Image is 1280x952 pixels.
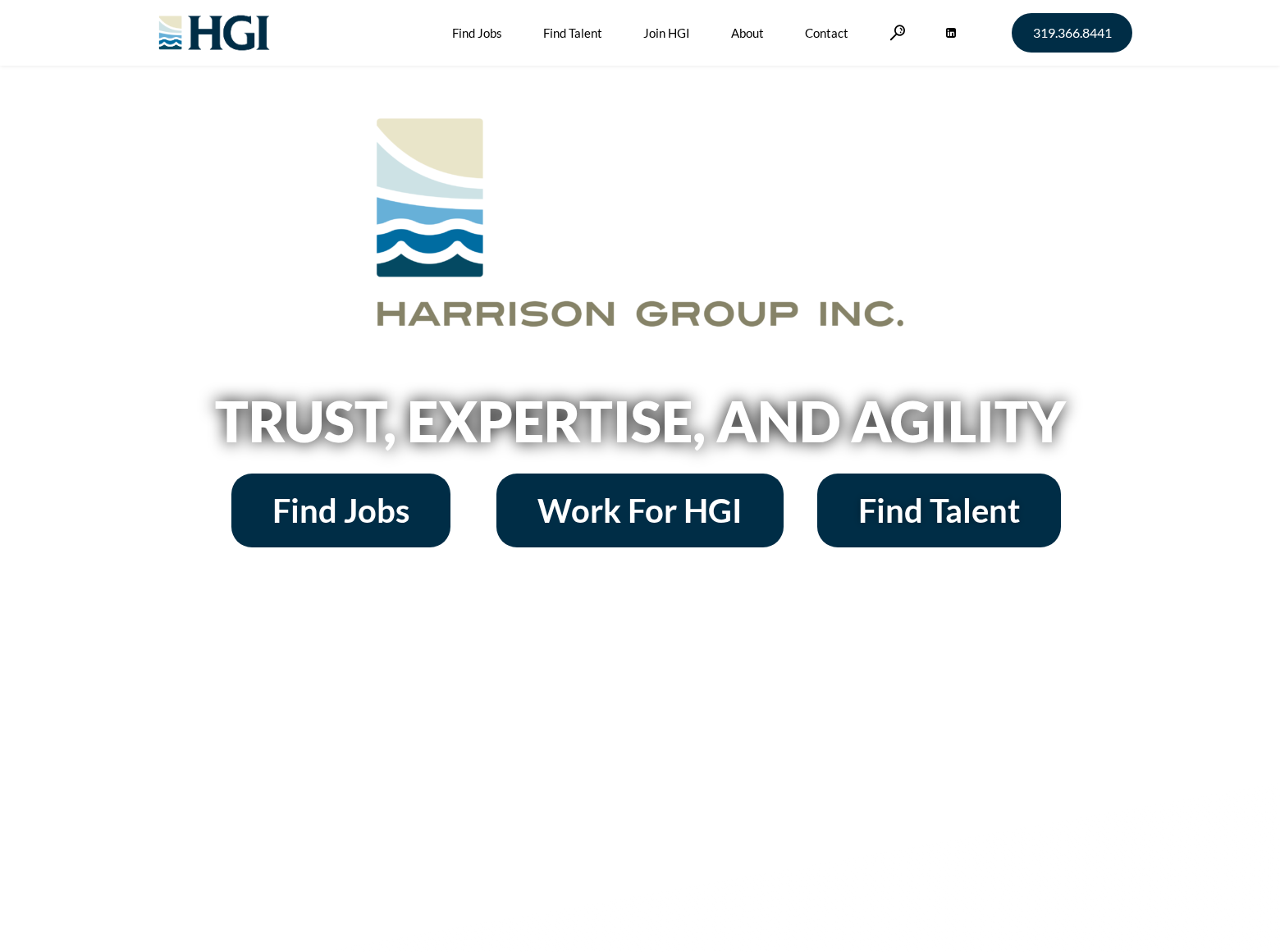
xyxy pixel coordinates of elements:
[496,474,784,547] a: Work For HGI
[1012,13,1132,53] a: 319.366.8441
[1033,26,1112,39] span: 319.366.8441
[172,393,1108,449] h2: Trust, Expertise, and Agility
[889,25,906,40] a: Search
[537,494,743,527] span: Work For HGI
[858,494,1020,527] span: Find Talent
[231,474,450,547] a: Find Jobs
[817,474,1061,547] a: Find Talent
[272,494,409,527] span: Find Jobs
